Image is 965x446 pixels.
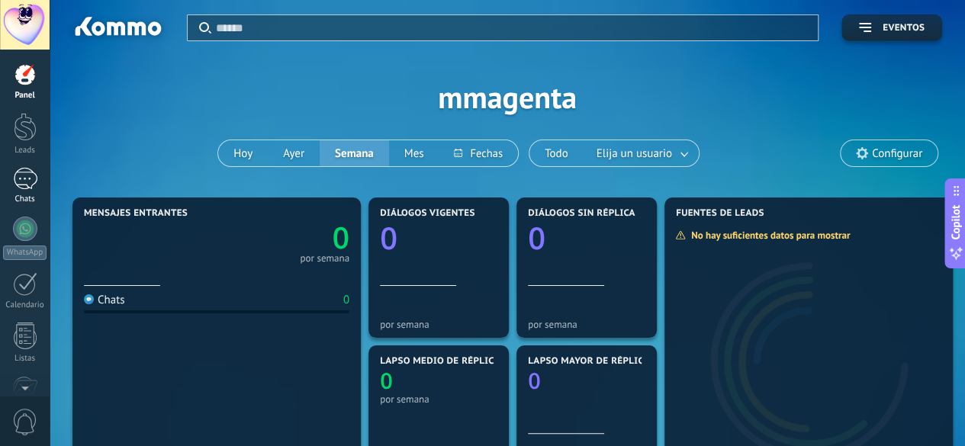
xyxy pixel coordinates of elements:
div: Chats [84,293,125,307]
span: Mensajes entrantes [84,208,188,219]
div: por semana [380,393,497,405]
div: por semana [528,319,645,330]
div: 0 [343,293,349,307]
button: Ayer [268,140,320,166]
text: 0 [380,366,393,396]
text: 0 [333,217,349,258]
span: Eventos [883,23,925,34]
button: Todo [529,140,584,166]
div: Calendario [3,300,47,310]
div: por semana [300,255,349,262]
div: Chats [3,194,47,204]
span: Lapso mayor de réplica [528,356,649,367]
span: Diálogos vigentes [380,208,475,219]
text: 0 [528,217,545,258]
text: 0 [380,217,397,258]
span: Elija un usuario [593,143,675,164]
div: No hay suficientes datos para mostrar [675,229,860,242]
span: Fuentes de leads [676,208,764,219]
span: Lapso medio de réplica [380,356,500,367]
div: Leads [3,146,47,156]
button: Eventos [841,14,942,41]
img: Chats [84,294,94,304]
div: por semana [380,319,497,330]
a: 0 [217,217,349,258]
span: Copilot [948,204,963,239]
span: Configurar [872,147,922,160]
div: Listas [3,354,47,364]
button: Mes [389,140,439,166]
button: Hoy [218,140,268,166]
text: 0 [528,366,541,396]
button: Elija un usuario [584,140,699,166]
button: Semana [320,140,389,166]
button: Fechas [439,140,517,166]
span: Diálogos sin réplica [528,208,635,219]
div: WhatsApp [3,245,47,260]
div: Panel [3,91,47,101]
